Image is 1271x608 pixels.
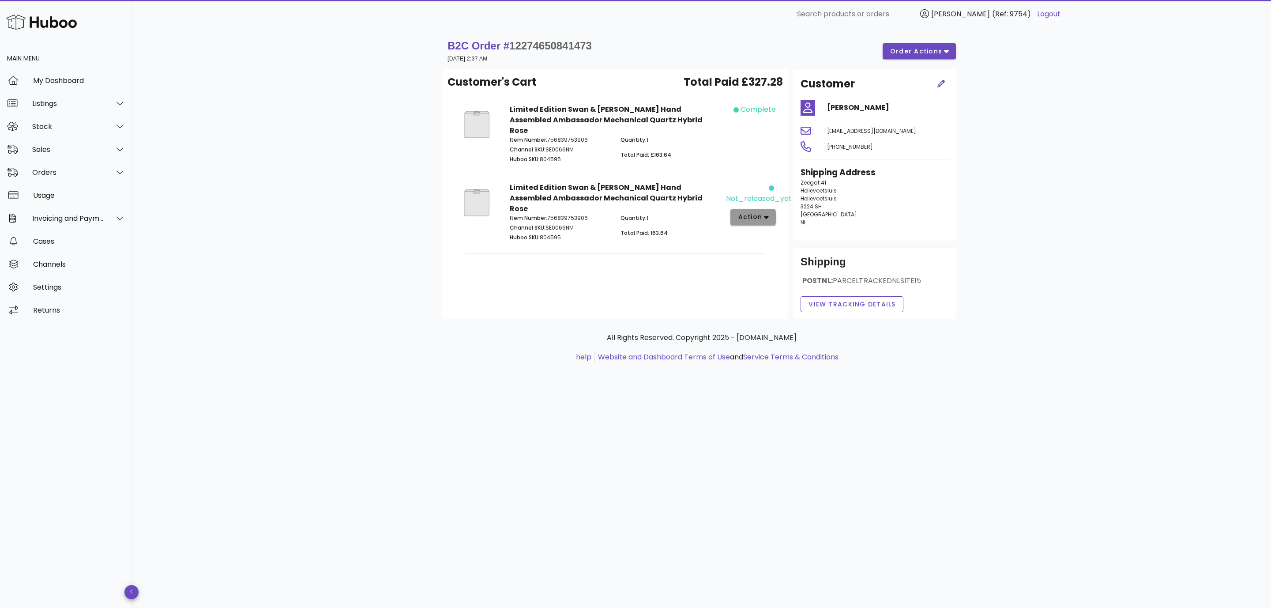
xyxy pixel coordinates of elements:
[801,203,822,210] span: 3224 SH
[808,300,896,309] span: View Tracking details
[576,352,591,362] a: help
[33,191,125,200] div: Usage
[510,155,540,163] span: Huboo SKU:
[890,47,943,56] span: order actions
[447,40,592,52] strong: B2C Order #
[726,193,792,204] div: not_released_yet
[455,104,499,145] img: Product Image
[6,12,77,31] img: Huboo Logo
[620,136,721,144] p: 1
[801,179,826,186] span: Zeegat 41
[510,155,610,163] p: 804595
[33,283,125,291] div: Settings
[801,296,903,312] button: View Tracking details
[620,151,671,159] span: Total Paid: £163.64
[447,74,536,90] span: Customer's Cart
[827,143,873,151] span: [PHONE_NUMBER]
[32,168,104,177] div: Orders
[32,145,104,154] div: Sales
[620,214,647,222] span: Quantity:
[992,9,1031,19] span: (Ref: 9754)
[801,219,806,226] span: NL
[741,104,776,115] div: complete
[33,306,125,314] div: Returns
[510,224,610,232] p: SE0066NM
[1037,9,1060,19] a: Logout
[449,332,954,343] p: All Rights Reserved. Copyright 2025 - [DOMAIN_NAME]
[33,76,125,85] div: My Dashboard
[510,234,540,241] span: Huboo SKU:
[743,352,839,362] a: Service Terms & Conditions
[510,136,547,144] span: Item Number:
[801,276,949,293] div: POSTNL:
[883,43,956,59] button: order actions
[620,229,668,237] span: Total Paid: 163.64
[801,255,949,276] div: Shipping
[737,212,762,222] span: action
[827,102,949,113] h4: [PERSON_NAME]
[510,146,545,153] span: Channel SKU:
[620,214,721,222] p: 1
[32,99,104,108] div: Listings
[827,127,916,135] span: [EMAIL_ADDRESS][DOMAIN_NAME]
[33,260,125,268] div: Channels
[32,122,104,131] div: Stock
[510,182,703,214] strong: Limited Edition Swan & [PERSON_NAME] Hand Assembled Ambassador Mechanical Quartz Hybrid Rose
[595,352,839,363] li: and
[510,136,610,144] p: 756839753906
[455,182,499,223] img: Product Image
[447,56,488,62] small: [DATE] 2:37 AM
[931,9,990,19] span: [PERSON_NAME]
[510,214,547,222] span: Item Number:
[801,195,837,202] span: Hellevoetsluis
[510,214,610,222] p: 756839753906
[510,234,610,242] p: 804595
[510,146,610,154] p: SE0066NM
[833,276,921,286] span: PARCELTRACKEDNLSITE15
[801,76,855,92] h2: Customer
[509,40,592,52] span: 12274650841473
[32,214,104,223] div: Invoicing and Payments
[801,211,857,218] span: [GEOGRAPHIC_DATA]
[510,104,703,136] strong: Limited Edition Swan & [PERSON_NAME] Hand Assembled Ambassador Mechanical Quartz Hybrid Rose
[620,136,647,144] span: Quantity:
[801,166,949,179] h3: Shipping Address
[33,237,125,245] div: Cases
[730,209,776,225] button: action
[510,224,545,231] span: Channel SKU:
[684,74,783,90] span: Total Paid £327.28
[801,187,837,194] span: Hellevoetsluis
[598,352,730,362] a: Website and Dashboard Terms of Use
